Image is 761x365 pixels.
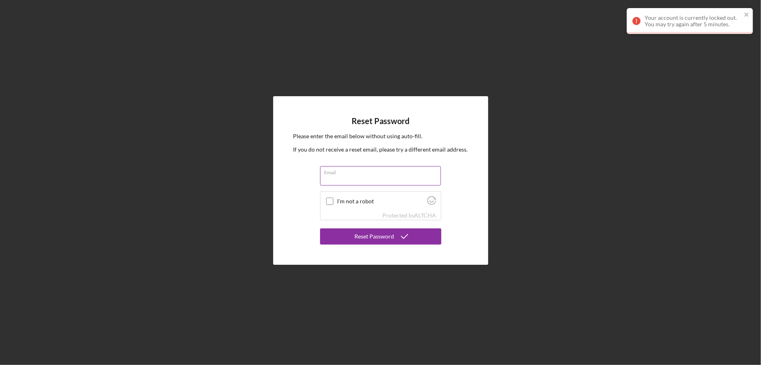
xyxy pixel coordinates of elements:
[293,145,468,154] p: If you do not receive a reset email, please try a different email address.
[355,228,394,245] div: Reset Password
[337,198,425,205] label: I'm not a robot
[325,167,441,175] label: Email
[414,212,436,219] a: Visit Altcha.org
[382,212,436,219] div: Protected by
[352,116,409,126] h4: Reset Password
[645,15,742,27] div: Your account is currently locked out. You may try again after 5 minutes.
[293,132,468,141] p: Please enter the email below without using auto-fill.
[427,199,436,206] a: Visit Altcha.org
[744,11,750,19] button: close
[320,228,441,245] button: Reset Password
